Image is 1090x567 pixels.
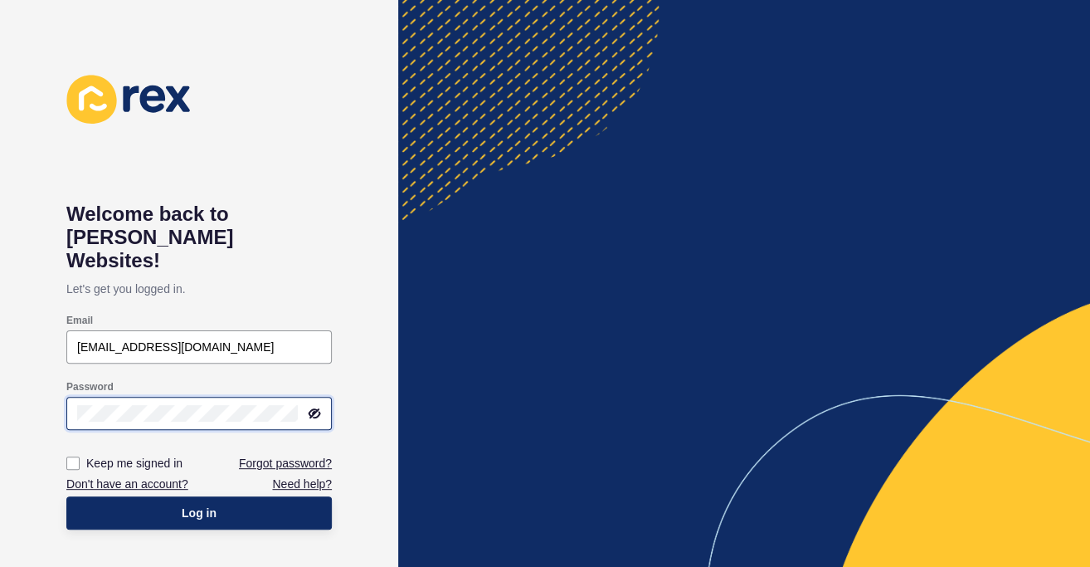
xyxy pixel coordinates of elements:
button: Log in [66,496,332,530]
h1: Welcome back to [PERSON_NAME] Websites! [66,203,332,272]
input: e.g. name@company.com [77,339,321,355]
p: Let's get you logged in. [66,272,332,305]
span: Log in [182,505,217,521]
label: Keep me signed in [86,455,182,472]
a: Need help? [272,476,332,492]
a: Forgot password? [239,455,332,472]
label: Password [66,380,114,393]
a: Don't have an account? [66,476,188,492]
label: Email [66,314,93,327]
